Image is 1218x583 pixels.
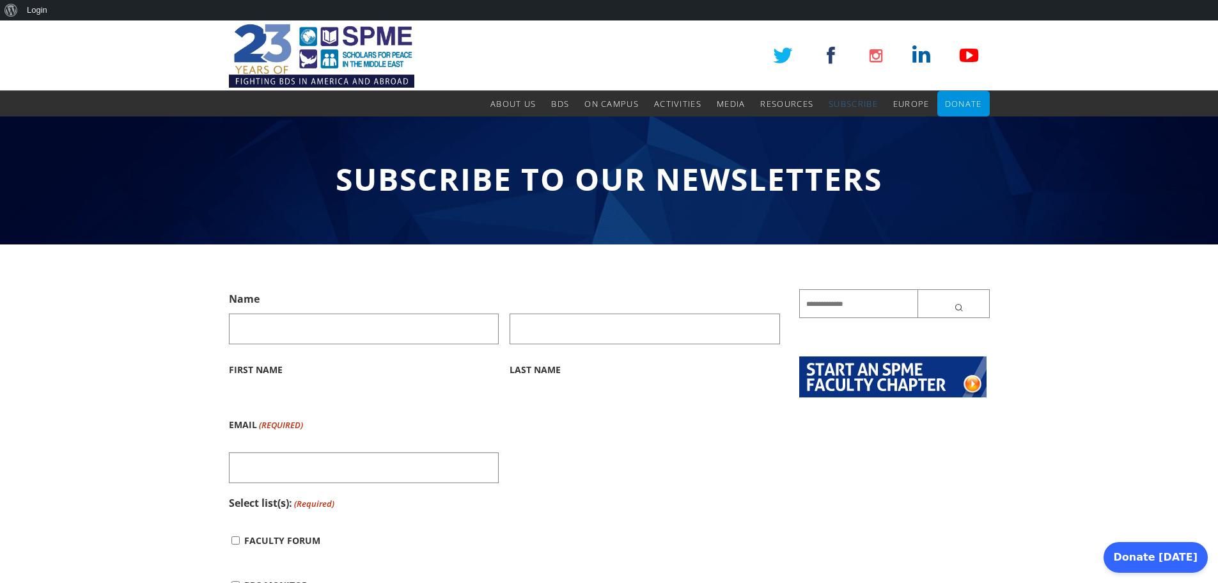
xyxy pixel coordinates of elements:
a: On Campus [584,91,639,116]
span: About Us [490,98,536,109]
a: BDS [551,91,569,116]
label: Faculty Forum [244,518,320,563]
span: Europe [893,98,930,109]
span: Donate [945,98,982,109]
a: Donate [945,91,982,116]
span: Activities [654,98,701,109]
span: (Required) [258,403,303,447]
a: Subscribe [829,91,878,116]
span: (Required) [293,494,334,513]
legend: Select list(s): [229,493,334,513]
span: On Campus [584,98,639,109]
img: start-chapter2.png [799,356,987,397]
iframe: reCAPTCHA [510,403,704,452]
span: Resources [760,98,813,109]
legend: Name [229,289,260,308]
a: About Us [490,91,536,116]
img: SPME [229,20,414,91]
span: Subscribe [829,98,878,109]
label: First Name [229,344,499,392]
a: Resources [760,91,813,116]
span: BDS [551,98,569,109]
span: Media [717,98,746,109]
a: Europe [893,91,930,116]
label: Last Name [510,344,780,392]
a: Activities [654,91,701,116]
a: Media [717,91,746,116]
span: Subscribe to Our Newsletters [336,158,882,200]
label: Email [229,403,303,447]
